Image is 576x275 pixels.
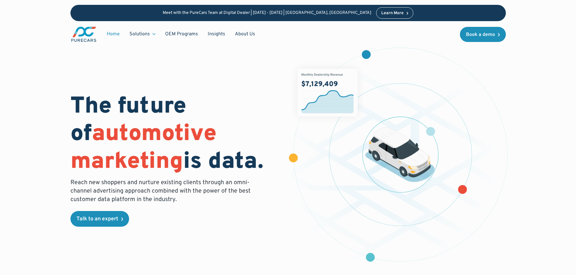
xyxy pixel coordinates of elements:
a: Insights [203,28,230,40]
p: Reach new shoppers and nurture existing clients through an omni-channel advertising approach comb... [70,178,254,204]
a: About Us [230,28,260,40]
a: Learn More [376,7,414,19]
a: Book a demo [460,27,506,42]
span: automotive marketing [70,120,216,176]
div: Talk to an expert [76,216,118,222]
a: Home [102,28,125,40]
img: purecars logo [70,26,97,43]
a: OEM Programs [160,28,203,40]
a: main [70,26,97,43]
div: Solutions [125,28,160,40]
div: Book a demo [466,32,495,37]
a: Talk to an expert [70,211,129,227]
p: Meet with the PureCars Team at Digital Dealer | [DATE] - [DATE] | [GEOGRAPHIC_DATA], [GEOGRAPHIC_... [163,11,371,16]
img: illustration of a vehicle [365,127,434,182]
h1: The future of is data. [70,93,281,176]
img: chart showing monthly dealership revenue of $7m [297,69,357,117]
div: Learn More [381,11,404,15]
div: Solutions [129,31,150,37]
